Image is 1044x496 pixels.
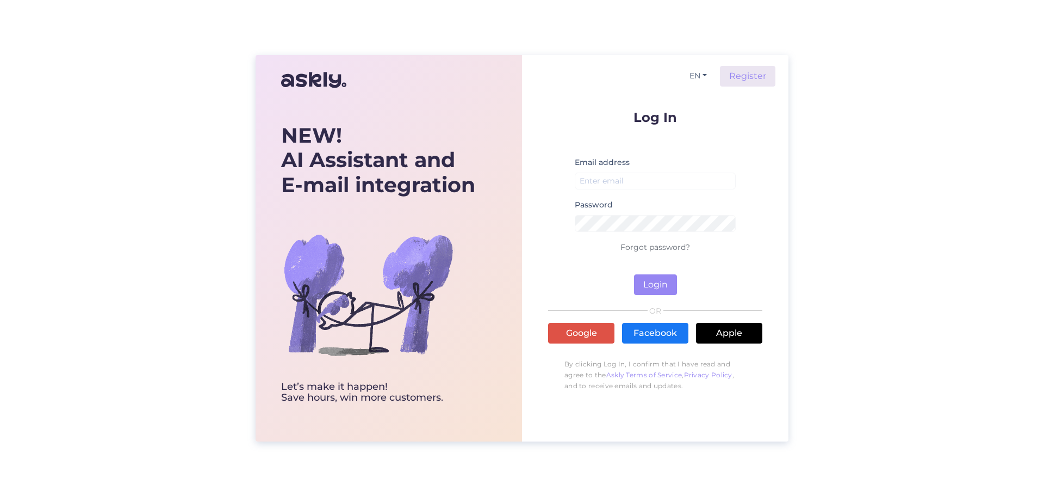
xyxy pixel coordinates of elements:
b: NEW! [281,123,342,148]
input: Enter email [575,173,736,189]
p: Log In [548,111,762,124]
img: Askly [281,67,346,93]
button: EN [685,68,711,84]
span: OR [648,307,663,315]
p: By clicking Log In, I confirm that I have read and agree to the , , and to receive emails and upd... [548,353,762,397]
a: Privacy Policy [684,371,732,379]
a: Forgot password? [620,242,690,252]
a: Google [548,323,614,344]
a: Facebook [622,323,688,344]
label: Email address [575,157,630,168]
a: Register [720,66,775,87]
img: bg-askly [281,207,455,382]
label: Password [575,199,613,211]
a: Askly Terms of Service [606,371,682,379]
div: AI Assistant and E-mail integration [281,123,475,198]
div: Let’s make it happen! Save hours, win more customers. [281,382,475,403]
button: Login [634,274,677,295]
a: Apple [696,323,762,344]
